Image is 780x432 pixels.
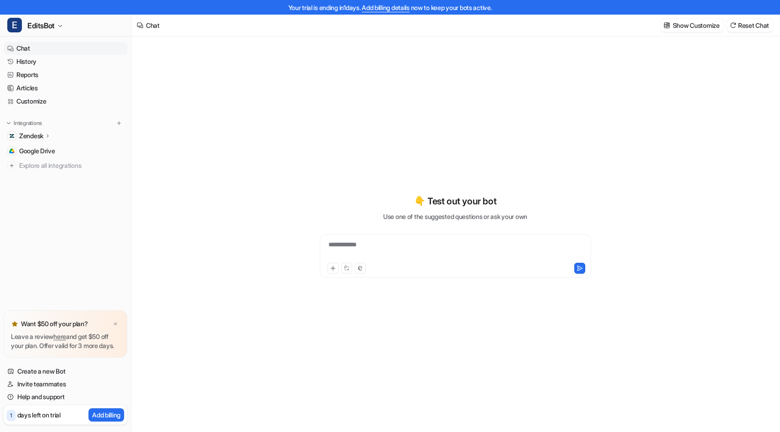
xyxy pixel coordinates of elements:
[146,21,160,30] div: Chat
[9,133,15,139] img: Zendesk
[362,4,410,11] a: Add billing details
[4,82,127,94] a: Articles
[21,319,88,328] p: Want $50 off your plan?
[27,19,55,32] span: EditsBot
[414,194,496,208] p: 👇 Test out your bot
[9,148,15,154] img: Google Drive
[4,390,127,403] a: Help and support
[14,120,42,127] p: Integrations
[673,21,720,30] p: Show Customize
[11,332,120,350] p: Leave a review and get $50 off your plan. Offer valid for 3 more days.
[11,320,18,328] img: star
[19,131,43,141] p: Zendesk
[7,18,22,32] span: E
[4,159,127,172] a: Explore all integrations
[4,95,127,108] a: Customize
[4,42,127,55] a: Chat
[730,22,736,29] img: reset
[19,158,124,173] span: Explore all integrations
[727,19,773,32] button: Reset Chat
[383,212,527,221] p: Use one of the suggested questions or ask your own
[4,55,127,68] a: History
[4,119,45,128] button: Integrations
[116,120,122,126] img: menu_add.svg
[53,333,66,340] a: here
[88,408,124,422] button: Add billing
[661,19,723,32] button: Show Customize
[664,22,670,29] img: customize
[10,411,12,420] p: 1
[113,321,118,327] img: x
[17,410,61,420] p: days left on trial
[4,68,127,81] a: Reports
[19,146,55,156] span: Google Drive
[4,145,127,157] a: Google DriveGoogle Drive
[92,410,120,420] p: Add billing
[7,161,16,170] img: explore all integrations
[5,120,12,126] img: expand menu
[4,365,127,378] a: Create a new Bot
[4,378,127,390] a: Invite teammates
